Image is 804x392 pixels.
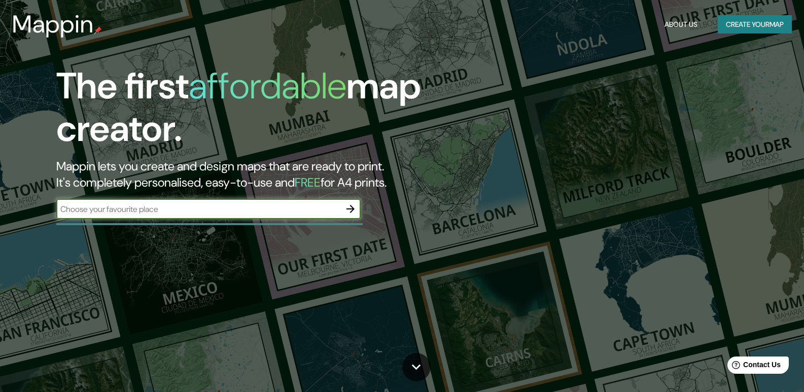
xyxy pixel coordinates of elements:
h1: The first map creator. [56,65,459,158]
h3: Mappin [12,10,94,39]
h5: FREE [295,174,321,190]
iframe: Help widget launcher [714,352,793,381]
h2: Mappin lets you create and design maps that are ready to print. It's completely personalised, eas... [56,158,459,191]
button: About Us [660,15,702,34]
img: mappin-pin [94,26,102,34]
h1: affordable [189,62,346,110]
button: Create yourmap [718,15,792,34]
input: Choose your favourite place [56,203,340,215]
